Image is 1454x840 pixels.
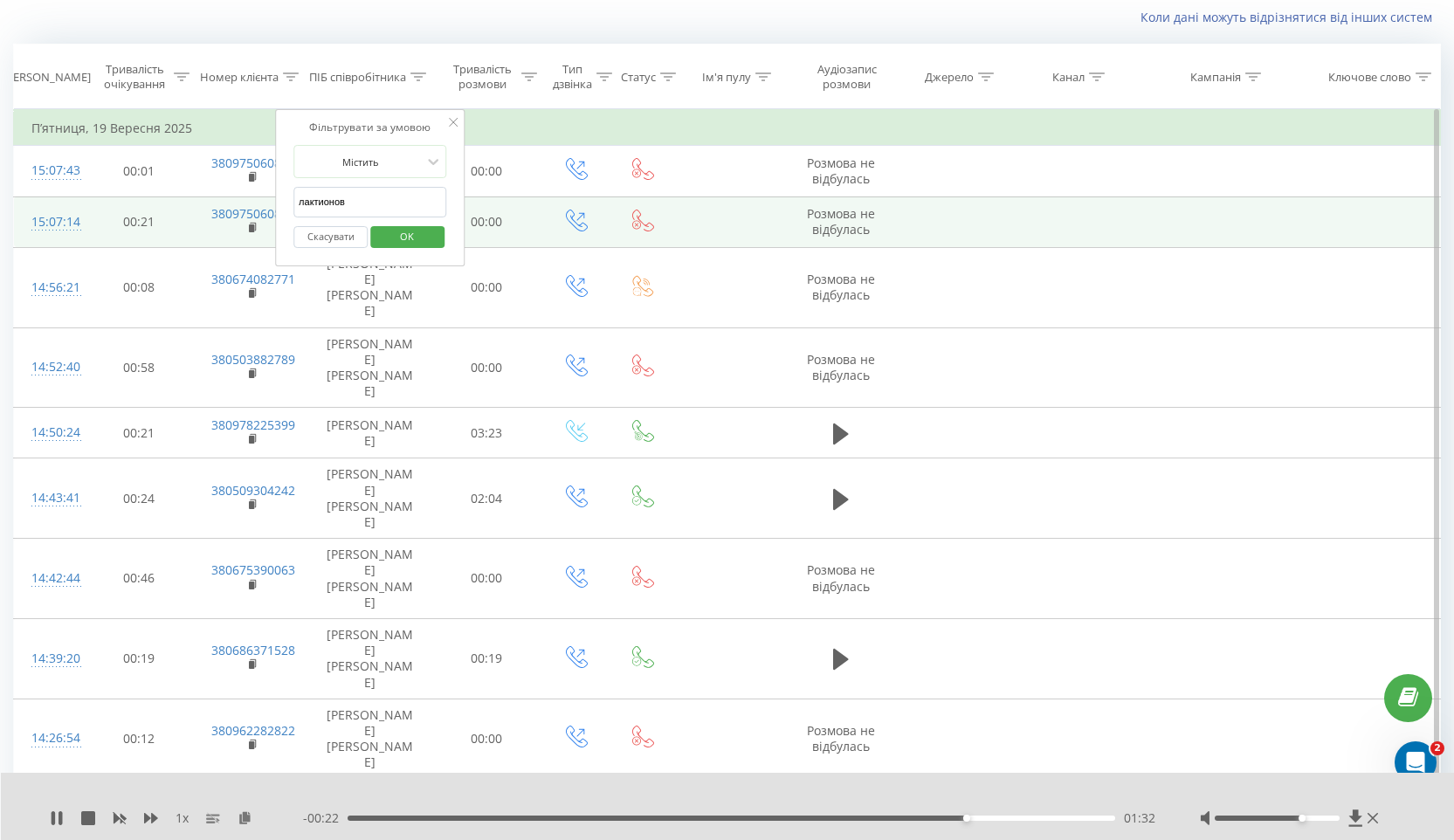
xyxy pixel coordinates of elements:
[431,247,541,327] td: 00:00
[84,618,194,699] td: 00:19
[804,62,890,92] div: Аудіозапис розмови
[211,642,295,658] a: 380686371528
[308,458,431,539] td: [PERSON_NAME] [PERSON_NAME]
[14,111,1441,146] td: П’ятниця, 19 Вересня 2025
[211,351,295,368] a: 380503882789
[807,561,875,594] span: Розмова не відбулась
[431,196,541,247] td: 00:00
[84,408,194,458] td: 00:21
[293,226,368,248] button: Скасувати
[308,699,431,779] td: [PERSON_NAME] [PERSON_NAME]
[807,155,875,187] span: Розмова не відбулась
[447,62,517,92] div: Тривалість розмови
[431,618,541,699] td: 00:19
[1328,70,1411,85] div: Ключове слово
[553,62,592,92] div: Тип дзвінка
[211,561,295,578] a: 380675390063
[84,699,194,779] td: 00:12
[31,481,66,515] div: 14:43:41
[211,205,295,222] a: 380975060805
[370,226,444,248] button: OK
[211,155,295,171] a: 380975060805
[211,482,295,499] a: 380509304242
[1395,741,1437,783] iframe: Intercom live chat
[31,416,66,450] div: 14:50:24
[211,417,295,433] a: 380978225399
[31,721,66,755] div: 14:26:54
[382,223,431,250] span: OK
[84,539,194,619] td: 00:46
[431,458,541,539] td: 02:04
[431,408,541,458] td: 03:23
[31,154,66,188] div: 15:07:43
[431,146,541,196] td: 00:00
[293,119,447,136] div: Фільтрувати за умовою
[31,642,66,676] div: 14:39:20
[31,350,66,384] div: 14:52:40
[84,196,194,247] td: 00:21
[925,70,974,85] div: Джерело
[31,561,66,596] div: 14:42:44
[431,539,541,619] td: 00:00
[3,70,91,85] div: [PERSON_NAME]
[431,699,541,779] td: 00:00
[211,271,295,287] a: 380674082771
[100,62,169,92] div: Тривалість очікування
[308,539,431,619] td: [PERSON_NAME] [PERSON_NAME]
[211,722,295,739] a: 380962282822
[31,205,66,239] div: 15:07:14
[1190,70,1241,85] div: Кампанія
[308,408,431,458] td: [PERSON_NAME]
[176,809,189,827] span: 1 x
[1299,815,1306,822] div: Accessibility label
[303,809,348,827] span: - 00:22
[31,271,66,305] div: 14:56:21
[308,327,431,408] td: [PERSON_NAME] [PERSON_NAME]
[84,327,194,408] td: 00:58
[84,146,194,196] td: 00:01
[807,205,875,238] span: Розмова не відбулась
[200,70,279,85] div: Номер клієнта
[1124,809,1155,827] span: 01:32
[308,618,431,699] td: [PERSON_NAME] [PERSON_NAME]
[621,70,656,85] div: Статус
[84,247,194,327] td: 00:08
[431,327,541,408] td: 00:00
[308,247,431,327] td: [PERSON_NAME] [PERSON_NAME]
[1052,70,1085,85] div: Канал
[293,187,447,217] input: Введіть значення
[702,70,751,85] div: Ім'я пулу
[84,458,194,539] td: 00:24
[1140,9,1441,25] a: Коли дані можуть відрізнятися вiд інших систем
[807,271,875,303] span: Розмова не відбулась
[807,722,875,754] span: Розмова не відбулась
[963,815,970,822] div: Accessibility label
[807,351,875,383] span: Розмова не відбулась
[1430,741,1444,755] span: 2
[309,70,406,85] div: ПІБ співробітника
